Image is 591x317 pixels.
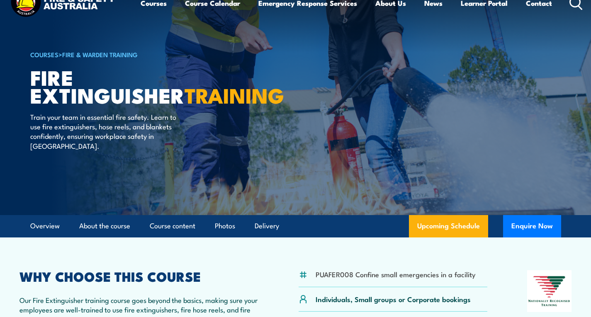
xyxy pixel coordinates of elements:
[30,215,60,237] a: Overview
[316,294,471,304] p: Individuals, Small groups or Corporate bookings
[30,68,235,104] h1: Fire Extinguisher
[527,270,572,312] img: Nationally Recognised Training logo.
[215,215,235,237] a: Photos
[185,79,284,111] strong: TRAINING
[79,215,130,237] a: About the course
[62,50,138,59] a: Fire & Warden Training
[150,215,195,237] a: Course content
[255,215,279,237] a: Delivery
[409,215,488,237] a: Upcoming Schedule
[30,50,58,59] a: COURSES
[30,49,235,59] h6: >
[19,270,259,282] h2: WHY CHOOSE THIS COURSE
[503,215,561,237] button: Enquire Now
[30,112,182,151] p: Train your team in essential fire safety. Learn to use fire extinguishers, hose reels, and blanke...
[316,269,476,279] li: PUAFER008 Confine small emergencies in a facility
